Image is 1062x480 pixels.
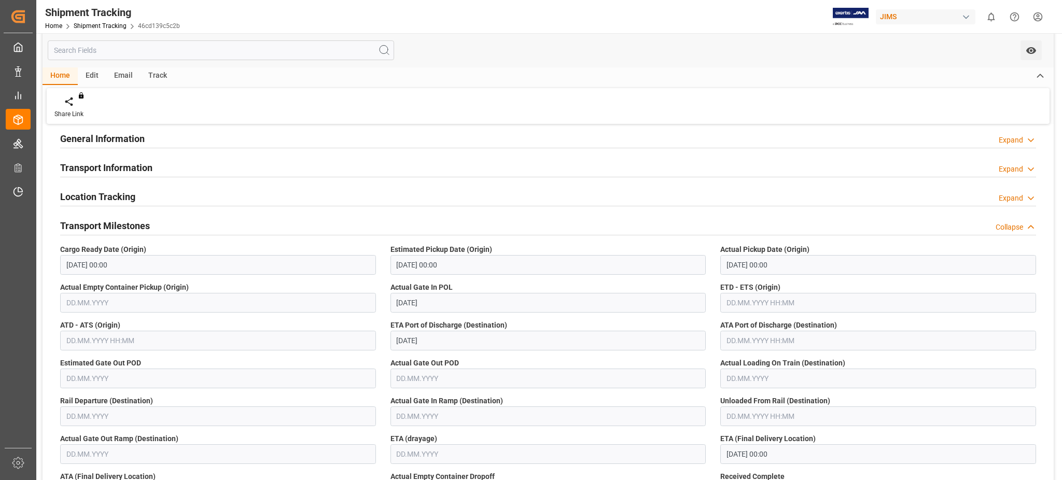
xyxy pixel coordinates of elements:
input: DD.MM.YYYY HH:MM [60,255,376,275]
span: Estimated Pickup Date (Origin) [390,244,492,255]
div: Shipment Tracking [45,5,180,20]
input: DD.MM.YYYY HH:MM [720,331,1036,350]
span: Actual Gate Out Ramp (Destination) [60,433,178,444]
div: Expand [999,135,1023,146]
div: Collapse [996,222,1023,233]
input: DD.MM.YYYY [390,369,706,388]
h2: General Information [60,132,145,146]
button: show 0 new notifications [980,5,1003,29]
input: DD.MM.YYYY [60,406,376,426]
input: DD.MM.YYYY HH:MM [720,293,1036,313]
input: DD.MM.YYYY HH:MM [720,406,1036,426]
img: Exertis%20JAM%20-%20Email%20Logo.jpg_1722504956.jpg [833,8,869,26]
h2: Transport Milestones [60,219,150,233]
span: Actual Pickup Date (Origin) [720,244,809,255]
input: DD.MM.YYYY HH:MM [720,255,1036,275]
input: DD.MM.YYYY [720,369,1036,388]
span: Estimated Gate Out POD [60,358,141,369]
input: DD.MM.YYYY HH:MM [60,331,376,350]
span: Actual Loading On Train (Destination) [720,358,845,369]
span: Cargo Ready Date (Origin) [60,244,146,255]
button: Help Center [1003,5,1026,29]
input: DD.MM.YYYY [390,444,706,464]
div: Track [141,67,175,85]
button: open menu [1021,40,1042,60]
input: Search Fields [48,40,394,60]
a: Home [45,22,62,30]
input: DD.MM.YYYY HH:MM [390,255,706,275]
span: Actual Empty Container Pickup (Origin) [60,282,189,293]
h2: Location Tracking [60,190,135,204]
div: JIMS [876,9,975,24]
span: ETD - ETS (Origin) [720,282,780,293]
span: Actual Gate In POL [390,282,453,293]
div: Expand [999,193,1023,204]
h2: Transport Information [60,161,152,175]
span: ETA Port of Discharge (Destination) [390,320,507,331]
span: ETA (drayage) [390,433,437,444]
input: DD.MM.YYYY [60,444,376,464]
a: Shipment Tracking [74,22,127,30]
span: Actual Gate In Ramp (Destination) [390,396,503,406]
div: Home [43,67,78,85]
input: DD.MM.YYYY HH:MM [720,444,1036,464]
input: DD.MM.YYYY [390,331,706,350]
span: ATD - ATS (Origin) [60,320,120,331]
input: DD.MM.YYYY [390,406,706,426]
input: DD.MM.YYYY [60,369,376,388]
span: ATA Port of Discharge (Destination) [720,320,837,331]
span: Actual Gate Out POD [390,358,459,369]
input: DD.MM.YYYY [390,293,706,313]
input: DD.MM.YYYY [60,293,376,313]
div: Email [106,67,141,85]
div: Expand [999,164,1023,175]
span: Unloaded From Rail (Destination) [720,396,830,406]
button: JIMS [876,7,980,26]
div: Edit [78,67,106,85]
span: ETA (Final Delivery Location) [720,433,816,444]
span: Rail Departure (Destination) [60,396,153,406]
